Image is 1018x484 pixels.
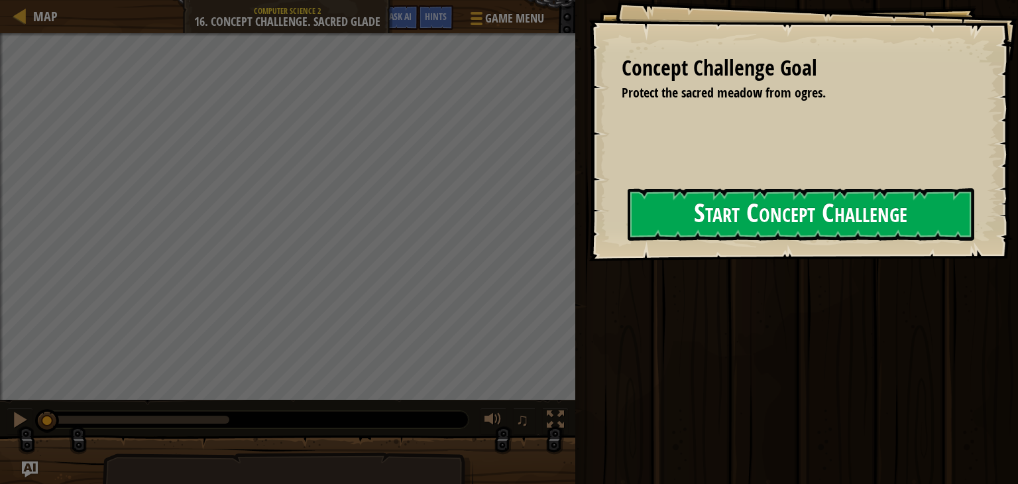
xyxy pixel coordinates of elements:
span: Map [33,7,58,25]
span: Ask AI [389,10,412,23]
div: Concept Challenge Goal [622,53,972,84]
button: Ask AI [382,5,418,30]
button: ♫ [513,408,536,435]
a: Map [27,7,58,25]
span: Game Menu [485,10,544,27]
li: Protect the sacred meadow from ogres. [605,84,968,103]
button: Game Menu [460,5,552,36]
span: ♫ [516,410,529,430]
button: Toggle fullscreen [542,408,569,435]
span: Protect the sacred meadow from ogres. [622,84,826,101]
button: Start Concept Challenge [628,188,974,241]
button: Adjust volume [480,408,506,435]
button: Ctrl + P: Pause [7,408,33,435]
span: Hints [425,10,447,23]
button: Ask AI [22,461,38,477]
